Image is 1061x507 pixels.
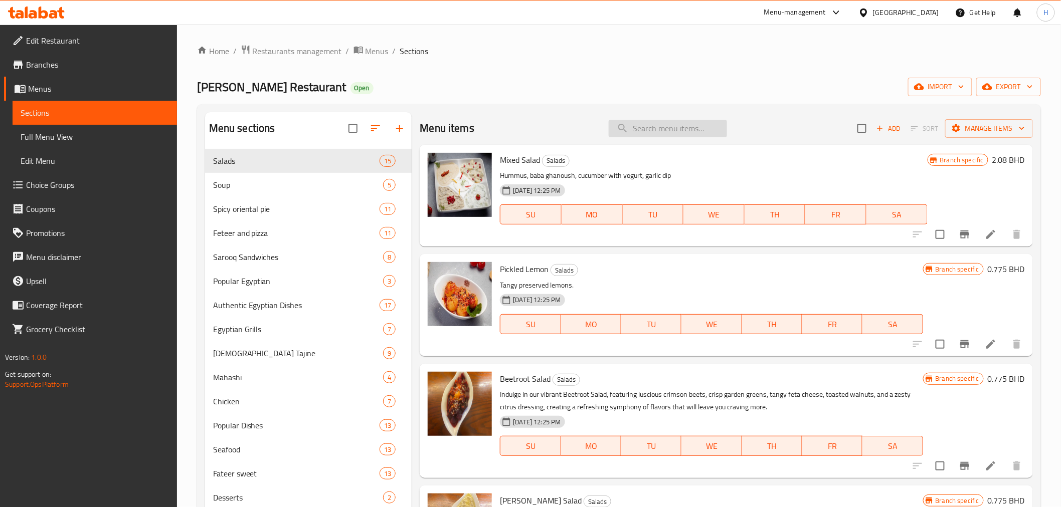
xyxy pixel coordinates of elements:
a: Edit menu item [985,460,997,472]
span: Sections [400,45,429,57]
span: Soup [213,179,384,191]
div: items [383,323,396,335]
span: 17 [380,301,395,310]
span: MO [565,439,617,453]
span: Fateer sweet [213,467,380,479]
span: Select to update [930,224,951,245]
span: Beetroot Salad [500,371,551,386]
span: Coverage Report [26,299,169,311]
span: Version: [5,351,30,364]
p: Hummus, baba ghanoush, cucumber with yogurt, garlic dip [500,169,927,182]
span: SA [866,317,919,332]
span: import [916,81,964,93]
button: TU [623,204,684,224]
button: TU [621,436,681,456]
a: Home [197,45,229,57]
button: SA [862,436,923,456]
span: Add item [872,121,905,136]
span: 15 [380,156,395,166]
nav: breadcrumb [197,45,1041,58]
div: Feteer and pizza11 [205,221,412,245]
div: Sarooq Sandwiches [213,251,384,263]
span: Select section first [905,121,945,136]
span: SU [504,317,557,332]
span: export [984,81,1033,93]
span: 9 [384,349,395,358]
button: Branch-specific-item [953,454,977,478]
a: Coupons [4,197,177,221]
div: items [383,251,396,263]
button: Add section [388,116,412,140]
div: items [380,467,396,479]
span: 4 [384,373,395,382]
h2: Menu items [420,121,474,136]
button: TU [621,314,681,334]
span: SA [866,439,919,453]
span: Authentic Egyptian Dishes [213,299,380,311]
span: 7 [384,325,395,334]
span: Salads [543,155,569,166]
span: Salads [551,265,578,276]
span: Popular Egyptian [213,275,384,287]
span: Select to update [930,334,951,355]
span: Salads [213,155,380,167]
img: Pickled Lemon [428,262,492,326]
div: items [383,395,396,407]
span: 13 [380,445,395,454]
span: SA [870,207,924,222]
span: MO [565,317,617,332]
button: FR [805,204,866,224]
a: Branches [4,53,177,77]
span: Full Menu View [21,131,169,143]
div: items [380,419,396,431]
div: items [380,443,396,455]
a: Grocery Checklist [4,317,177,341]
a: Menus [4,77,177,101]
div: items [383,179,396,191]
div: items [383,347,396,359]
span: Menu disclaimer [26,251,169,263]
li: / [393,45,396,57]
button: TH [742,436,802,456]
p: Indulge in our vibrant Beetroot Salad, featuring luscious crimson beets, crisp garden greens, tan... [500,388,923,413]
span: Seafood [213,443,380,455]
span: Popular Dishes [213,419,380,431]
div: Popular Dishes13 [205,413,412,437]
span: TH [746,317,798,332]
div: Mahashi4 [205,365,412,389]
span: Branch specific [932,265,983,274]
span: SU [504,439,557,453]
span: Get support on: [5,368,51,381]
span: Coupons [26,203,169,215]
span: 11 [380,228,395,238]
div: Popular Egyptian3 [205,269,412,293]
button: delete [1005,332,1029,356]
span: [DEMOGRAPHIC_DATA] Tajine [213,347,384,359]
span: WE [685,439,738,453]
button: SA [866,204,928,224]
span: Select all sections [342,118,364,139]
span: Branch specific [936,155,988,165]
button: WE [681,314,742,334]
span: Sections [21,107,169,119]
div: [DEMOGRAPHIC_DATA] Tajine9 [205,341,412,365]
span: [DATE] 12:25 PM [509,417,565,427]
a: Upsell [4,269,177,293]
div: items [383,275,396,287]
div: Salads [551,264,578,276]
h2: Menu sections [209,121,275,136]
div: Seafood13 [205,437,412,461]
button: SA [862,314,923,334]
button: WE [681,436,742,456]
a: Menus [353,45,389,58]
span: Chicken [213,395,384,407]
button: delete [1005,454,1029,478]
div: Salads [553,374,580,386]
a: Edit menu item [985,338,997,350]
a: Edit Restaurant [4,29,177,53]
span: Edit Restaurant [26,35,169,47]
div: Salads [542,155,570,167]
button: TH [745,204,806,224]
